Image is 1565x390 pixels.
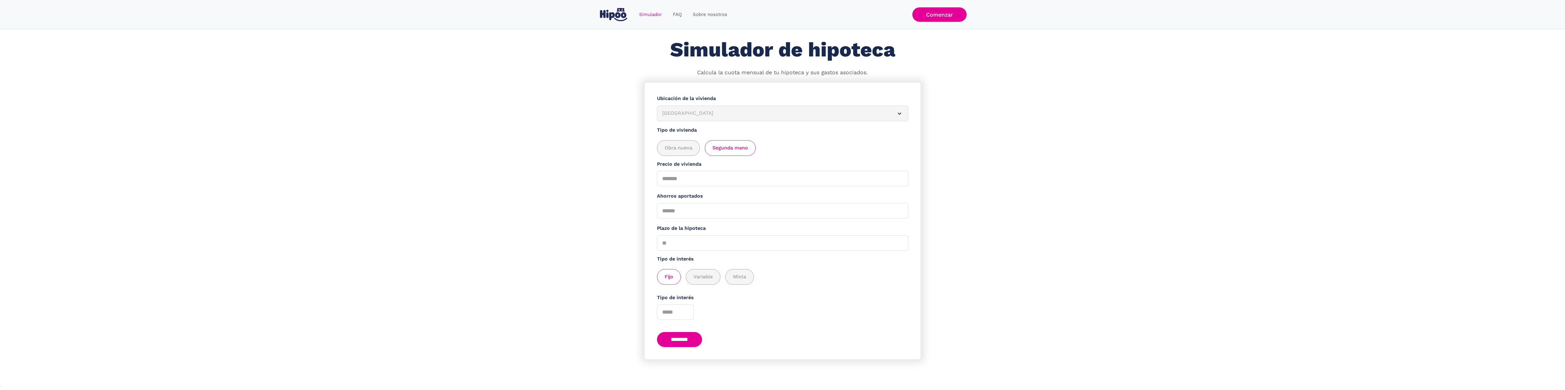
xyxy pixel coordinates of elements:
[634,9,667,21] a: Simulador
[667,9,687,21] a: FAQ
[733,273,746,281] span: Mixta
[665,144,692,152] span: Obra nueva
[712,144,748,152] span: Segunda mano
[645,83,921,359] form: Simulador Form
[657,106,908,121] article: [GEOGRAPHIC_DATA]
[657,294,908,302] label: Tipo de interés
[657,269,908,285] div: add_description_here
[693,273,713,281] span: Variable
[657,95,908,102] label: Ubicación de la vivienda
[657,126,908,134] label: Tipo de vivienda
[657,255,908,263] label: Tipo de interés
[912,7,967,22] a: Comenzar
[670,39,895,61] h1: Simulador de hipoteca
[657,192,908,200] label: Ahorros aportados
[599,6,629,24] a: home
[657,140,908,156] div: add_description_here
[657,225,908,232] label: Plazo de la hipoteca
[697,69,868,77] p: Calcula la cuota mensual de tu hipoteca y sus gastos asociados.
[665,273,673,281] span: Fijo
[657,160,908,168] label: Precio de vivienda
[687,9,733,21] a: Sobre nosotros
[662,110,888,117] div: [GEOGRAPHIC_DATA]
